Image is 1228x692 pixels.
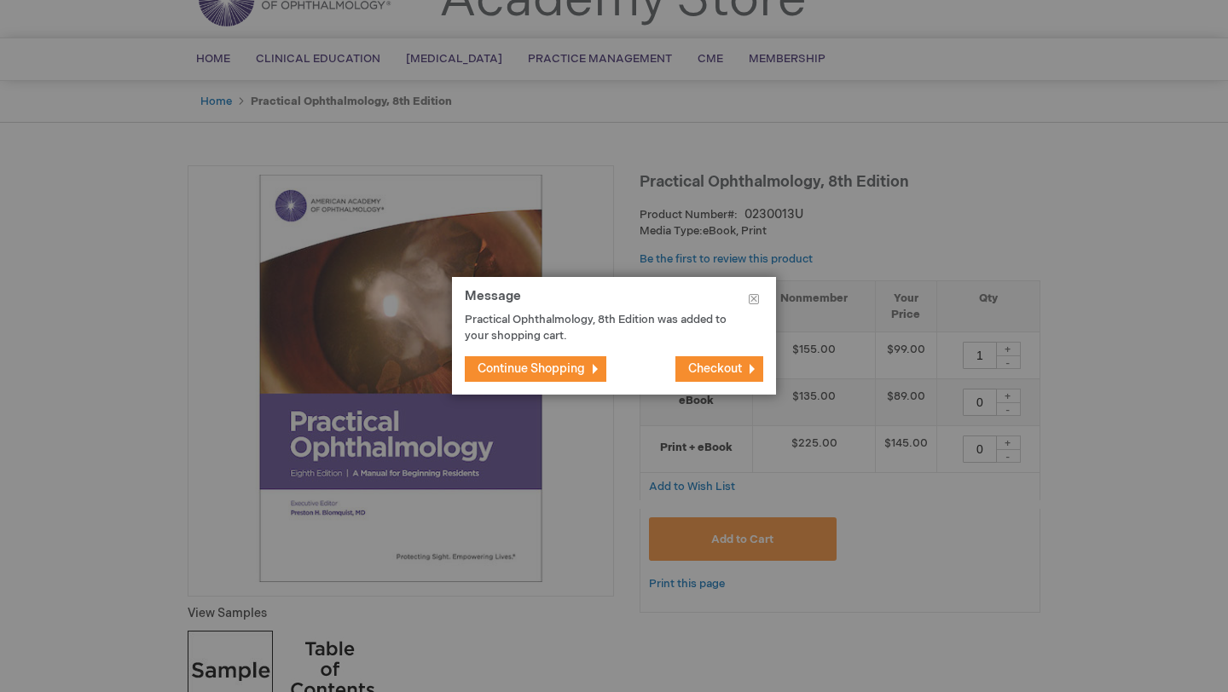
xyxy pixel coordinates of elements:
[465,356,606,382] button: Continue Shopping
[465,290,763,313] h1: Message
[688,361,742,376] span: Checkout
[465,312,738,343] p: Practical Ophthalmology, 8th Edition was added to your shopping cart.
[478,361,585,376] span: Continue Shopping
[675,356,763,382] button: Checkout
